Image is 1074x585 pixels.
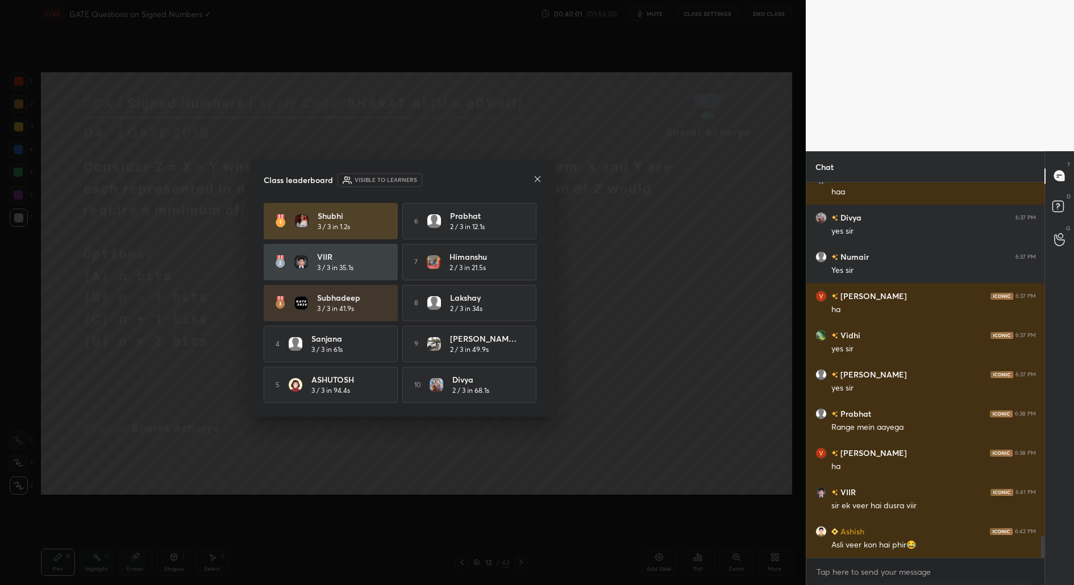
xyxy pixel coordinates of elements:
img: default.png [427,214,441,228]
h5: 5 [276,380,280,390]
h4: Divya [452,374,523,385]
div: ha [831,461,1036,472]
img: rank-3.169bc593.svg [275,296,285,310]
img: no-rating-badge.077c3623.svg [831,450,838,457]
h5: 10 [414,380,421,390]
img: iconic-dark.1390631f.png [990,371,1013,377]
img: b9de2fe12e324aed88c52e02da6c57aa.jpg [815,211,827,223]
h4: Class leaderboard [264,174,333,186]
img: a565f96a51eb43bb97e4bb21cea1d71e.jpg [427,255,440,269]
h5: 2 / 3 in 49.9s [450,345,489,355]
div: 6:37 PM [1015,292,1036,299]
p: G [1066,224,1071,233]
img: no-rating-badge.077c3623.svg [831,254,838,260]
h5: 2 / 3 in 21.5s [449,263,486,273]
img: f7242c432ac34f5392b76235090f3c52.jpg [294,296,308,310]
img: rank-1.ed6cb560.svg [275,214,286,228]
h4: Prabhat [450,210,521,222]
div: yes sir [831,343,1036,355]
h6: [PERSON_NAME] [838,290,907,302]
h5: 6 [414,216,418,226]
p: D [1067,192,1071,201]
img: iconic-dark.1390631f.png [990,410,1013,417]
h5: 3 / 3 in 61s [311,345,343,355]
p: Chat [806,152,843,182]
img: 0291924c7beb448bb0ac3878fcd6f0d3.jpg [815,290,827,301]
h5: 2 / 3 in 12.1s [450,222,485,232]
div: Yes sir [831,265,1036,276]
img: default.png [815,251,827,262]
img: 3 [815,486,827,497]
img: 21578780_29396038-0B35-4A78-8B42-F1E8A00254BB.png [815,525,827,537]
h5: 7 [414,257,418,267]
div: 6:37 PM [1015,331,1036,338]
h4: Himanshu [449,251,520,263]
h6: Numair [838,251,869,263]
h6: Vidhi [838,329,860,341]
h5: 9 [414,339,418,349]
h6: Divya [838,211,861,223]
img: 3 [294,255,308,269]
h5: 4 [276,339,280,349]
h5: 8 [414,298,418,308]
img: b9de2fe12e324aed88c52e02da6c57aa.jpg [430,378,443,392]
div: Range mein aayega [831,422,1036,433]
div: Asli veer kon hai phir😂 [831,540,1036,551]
img: iconic-dark.1390631f.png [990,528,1013,534]
h6: Visible to learners [355,176,417,184]
h4: Lakshay [450,292,521,304]
div: yes sir [831,383,1036,394]
div: sir ek veer hai dusra viir [831,500,1036,512]
h5: 2 / 3 in 68.1s [452,385,489,396]
img: iconic-dark.1390631f.png [990,488,1013,495]
img: default.png [815,408,827,419]
img: default.png [427,296,441,310]
img: iconic-dark.1390631f.png [990,449,1013,456]
h6: [PERSON_NAME] [838,447,907,459]
img: default.png [289,337,302,351]
h5: 3 / 3 in 35.1s [317,263,353,273]
img: no-rating-badge.077c3623.svg [831,293,838,300]
div: 6:37 PM [1015,371,1036,377]
img: 3 [815,329,827,341]
div: haa [831,186,1036,198]
h5: 3 / 3 in 94.4s [311,385,350,396]
div: 6:37 PM [1015,253,1036,260]
h5: 2 / 3 in 34s [450,304,482,314]
img: iconic-dark.1390631f.png [990,331,1013,338]
div: 6:38 PM [1015,410,1036,417]
img: no-rating-badge.077c3623.svg [831,411,838,417]
h4: [PERSON_NAME]... [450,333,521,345]
div: 6:42 PM [1015,528,1036,534]
div: 6:38 PM [1015,449,1036,456]
h6: VIIR [838,486,856,498]
img: default.png [815,368,827,380]
img: no-rating-badge.077c3623.svg [831,333,838,339]
img: Learner_Badge_beginner_1_8b307cf2a0.svg [831,528,838,535]
h6: Prabhat [838,408,871,420]
h4: sanjana [311,333,382,345]
h4: ASHUTOSH [311,374,382,385]
img: no-rating-badge.077c3623.svg [831,372,838,378]
img: no-rating-badge.077c3623.svg [831,215,838,221]
img: 0291924c7beb448bb0ac3878fcd6f0d3.jpg [815,447,827,458]
h4: Shubhi [318,210,388,222]
h4: Subhadeep [317,292,388,304]
div: 6:37 PM [1015,214,1036,221]
h5: 3 / 3 in 41.9s [317,304,354,314]
div: 6:41 PM [1015,488,1036,495]
div: ha [831,304,1036,316]
img: 66701396_77EB8FD9-6ECC-459E-9884-8875AC3DAE1F.png [289,378,302,392]
img: iconic-dark.1390631f.png [990,292,1013,299]
h6: [PERSON_NAME] [838,368,907,380]
p: T [1067,160,1071,169]
h4: VIIR [317,251,388,263]
img: 3 [427,337,441,351]
img: no-rating-badge.077c3623.svg [831,489,838,496]
div: yes sir [831,226,1036,237]
img: rank-2.3a33aca6.svg [275,255,285,269]
h5: 3 / 3 in 1.2s [318,222,350,232]
div: grid [806,182,1045,558]
img: 6ad8ef48d4fa4d78b698f90d0df32f24.jpg [295,214,309,228]
h6: Ashish [838,525,864,537]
